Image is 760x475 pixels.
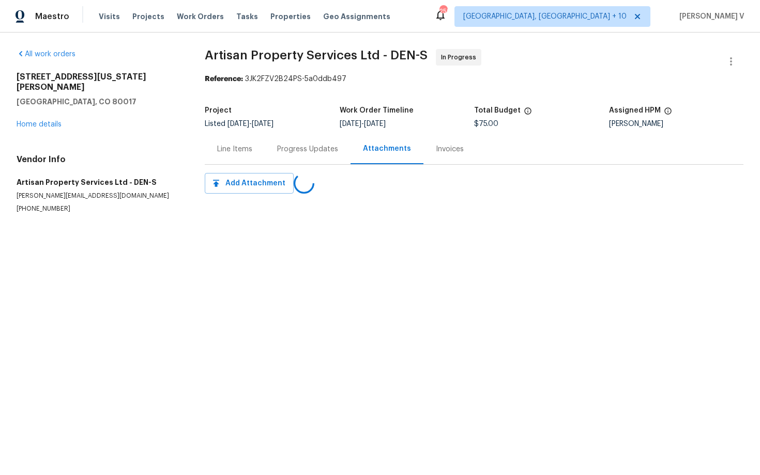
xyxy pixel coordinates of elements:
span: Maestro [35,11,69,22]
button: Add Attachment [205,173,294,194]
div: Progress Updates [277,144,338,154]
span: The total cost of line items that have been proposed by Opendoor. This sum includes line items th... [524,107,532,120]
h5: Work Order Timeline [340,107,414,114]
h5: [GEOGRAPHIC_DATA], CO 80017 [17,97,180,107]
span: In Progress [441,52,480,62]
span: Geo Assignments [323,11,390,22]
span: Add Attachment [213,177,285,190]
span: Artisan Property Services Ltd - DEN-S [205,49,428,61]
div: 259 [439,6,447,17]
h2: [STREET_ADDRESS][US_STATE][PERSON_NAME] [17,72,180,92]
h5: Artisan Property Services Ltd - DEN-S [17,177,180,187]
span: [DATE] [364,120,386,128]
span: $75.00 [474,120,498,128]
a: Home details [17,121,62,128]
div: Attachments [363,144,411,154]
span: [DATE] [252,120,273,128]
h5: Assigned HPM [609,107,661,114]
span: Listed [205,120,273,128]
h5: Project [205,107,232,114]
a: All work orders [17,51,75,58]
div: Line Items [217,144,252,154]
span: [DATE] [227,120,249,128]
h5: Total Budget [474,107,521,114]
span: - [340,120,386,128]
span: [GEOGRAPHIC_DATA], [GEOGRAPHIC_DATA] + 10 [463,11,627,22]
span: [PERSON_NAME] V [675,11,744,22]
span: - [227,120,273,128]
div: 3JK2FZV2B24PS-5a0ddb497 [205,74,743,84]
div: Invoices [436,144,464,154]
span: Projects [132,11,164,22]
span: Tasks [236,13,258,20]
p: [PERSON_NAME][EMAIL_ADDRESS][DOMAIN_NAME] [17,192,180,200]
span: Work Orders [177,11,224,22]
span: Properties [270,11,311,22]
span: The hpm assigned to this work order. [664,107,672,120]
span: [DATE] [340,120,361,128]
p: [PHONE_NUMBER] [17,204,180,213]
span: Visits [99,11,120,22]
h4: Vendor Info [17,154,180,165]
b: Reference: [205,75,243,83]
div: [PERSON_NAME] [609,120,744,128]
